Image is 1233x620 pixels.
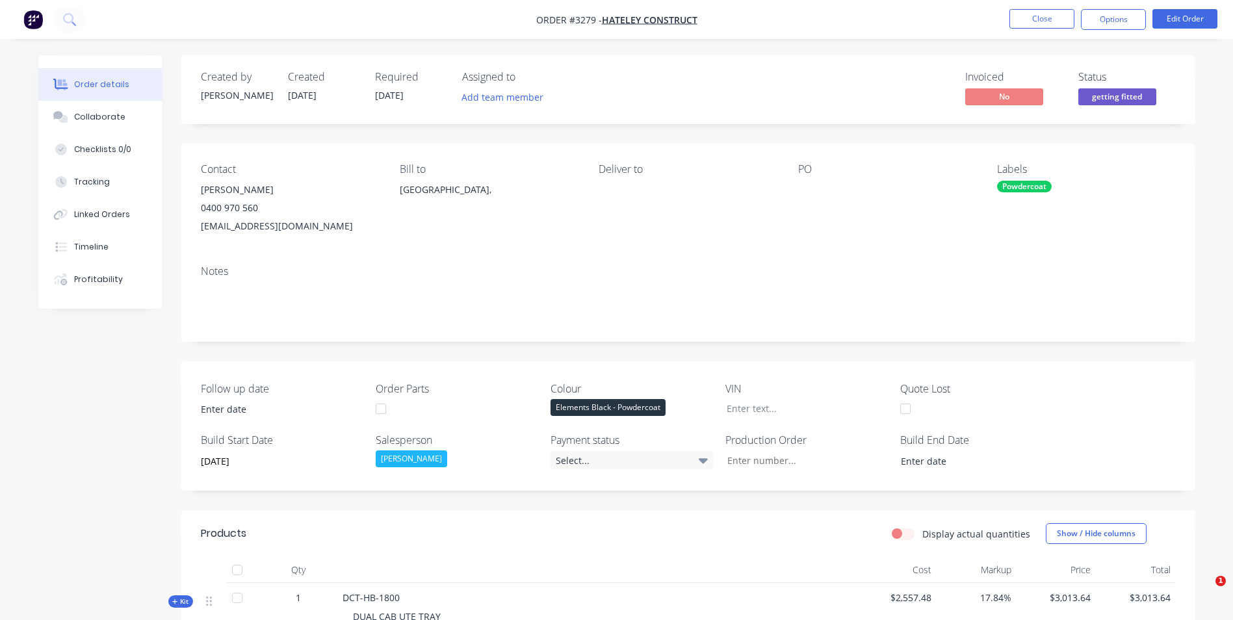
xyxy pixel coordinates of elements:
div: Products [201,526,246,541]
div: Cost [857,557,937,583]
div: Deliver to [599,163,777,175]
button: Profitability [38,263,162,296]
button: Show / Hide columns [1046,523,1147,544]
div: Powdercoat [997,181,1052,192]
button: Close [1009,9,1074,29]
label: Order Parts [376,381,538,396]
label: Payment status [551,432,713,448]
div: 0400 970 560 [201,199,379,217]
button: Edit Order [1152,9,1217,29]
div: Qty [259,557,337,583]
label: Display actual quantities [922,527,1030,541]
div: Notes [201,265,1176,278]
button: Add team member [454,88,550,106]
div: Collaborate [74,111,125,123]
span: getting fitted [1078,88,1156,105]
label: Follow up date [201,381,363,396]
iframe: Intercom live chat [1189,576,1220,607]
button: Timeline [38,231,162,263]
img: Factory [23,10,43,29]
span: [DATE] [288,89,317,101]
label: Build End Date [900,432,1063,448]
div: Assigned to [462,71,592,83]
div: Created [288,71,359,83]
button: Linked Orders [38,198,162,231]
a: Hateley Construct [602,14,697,26]
div: Markup [937,557,1017,583]
button: Order details [38,68,162,101]
label: Colour [551,381,713,396]
input: Enter date [892,451,1054,471]
span: 17.84% [942,591,1011,604]
button: getting fitted [1078,88,1156,108]
label: Quote Lost [900,381,1063,396]
div: Total [1096,557,1176,583]
div: PO [798,163,976,175]
span: Order #3279 - [536,14,602,26]
div: Status [1078,71,1176,83]
div: Elements Black - Powdercoat [551,399,666,416]
span: 1 [1215,576,1226,586]
span: [DATE] [375,89,404,101]
div: Order details [74,79,129,90]
label: Build Start Date [201,432,363,448]
div: Invoiced [965,71,1063,83]
div: Required [375,71,447,83]
span: $2,557.48 [863,591,932,604]
div: Price [1017,557,1097,583]
div: [GEOGRAPHIC_DATA], [400,181,578,222]
div: Bill to [400,163,578,175]
div: Contact [201,163,379,175]
div: [PERSON_NAME] [201,88,272,102]
div: Labels [997,163,1175,175]
div: [GEOGRAPHIC_DATA], [400,181,578,199]
div: Created by [201,71,272,83]
div: Linked Orders [74,209,130,220]
button: Checklists 0/0 [38,133,162,166]
span: Kit [172,597,189,606]
span: No [965,88,1043,105]
label: Salesperson [376,432,538,448]
div: [PERSON_NAME]0400 970 560[EMAIL_ADDRESS][DOMAIN_NAME] [201,181,379,235]
span: $3,013.64 [1101,591,1171,604]
input: Enter number... [716,450,888,470]
button: Add team member [462,88,551,106]
span: $3,013.64 [1022,591,1091,604]
span: DCT-HB-1800 [343,591,400,604]
div: [EMAIL_ADDRESS][DOMAIN_NAME] [201,217,379,235]
div: Select... [551,450,713,470]
div: Kit [168,595,193,608]
button: Options [1081,9,1146,30]
button: Collaborate [38,101,162,133]
input: Enter date [192,451,354,471]
div: Timeline [74,241,109,253]
span: 1 [296,591,301,604]
div: [PERSON_NAME] [376,450,447,467]
div: [PERSON_NAME] [201,181,379,199]
button: Tracking [38,166,162,198]
div: Profitability [74,274,123,285]
label: Production Order [725,432,888,448]
div: Checklists 0/0 [74,144,131,155]
label: VIN [725,381,888,396]
div: Tracking [74,176,110,188]
input: Enter date [192,400,354,419]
